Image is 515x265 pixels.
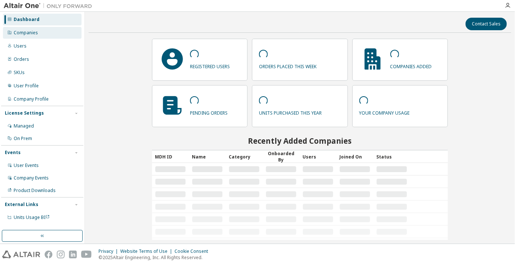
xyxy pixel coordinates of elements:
div: Product Downloads [14,188,56,193]
div: Joined On [339,151,370,163]
img: linkedin.svg [69,251,77,258]
button: Contact Sales [466,18,507,30]
div: Privacy [98,248,120,254]
p: orders placed this week [259,61,317,70]
div: Users [14,43,27,49]
div: Website Terms of Use [120,248,174,254]
span: Units Usage BI [14,214,50,220]
p: companies added [390,61,432,70]
div: Cookie Consent [174,248,212,254]
p: registered users [190,61,230,70]
p: © 2025 Altair Engineering, Inc. All Rights Reserved. [98,254,212,261]
div: Events [5,150,21,156]
img: youtube.svg [81,251,92,258]
div: Dashboard [14,17,39,22]
div: MDH ID [155,151,186,163]
div: Company Profile [14,96,49,102]
h2: Recently Added Companies [152,136,448,146]
p: pending orders [190,108,228,116]
div: On Prem [14,136,32,142]
img: instagram.svg [57,251,65,258]
p: your company usage [359,108,410,116]
div: Onboarded By [266,150,297,163]
div: Managed [14,123,34,129]
img: facebook.svg [45,251,52,258]
div: External Links [5,202,38,208]
div: Companies [14,30,38,36]
img: altair_logo.svg [2,251,40,258]
div: Orders [14,56,29,62]
div: User Profile [14,83,39,89]
p: units purchased this year [259,108,322,116]
div: Name [192,151,223,163]
div: License Settings [5,110,44,116]
div: Category [229,151,260,163]
div: Company Events [14,175,49,181]
div: SKUs [14,70,25,76]
div: Users [303,151,333,163]
div: Status [376,151,407,163]
img: Altair One [4,2,96,10]
div: User Events [14,163,39,168]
